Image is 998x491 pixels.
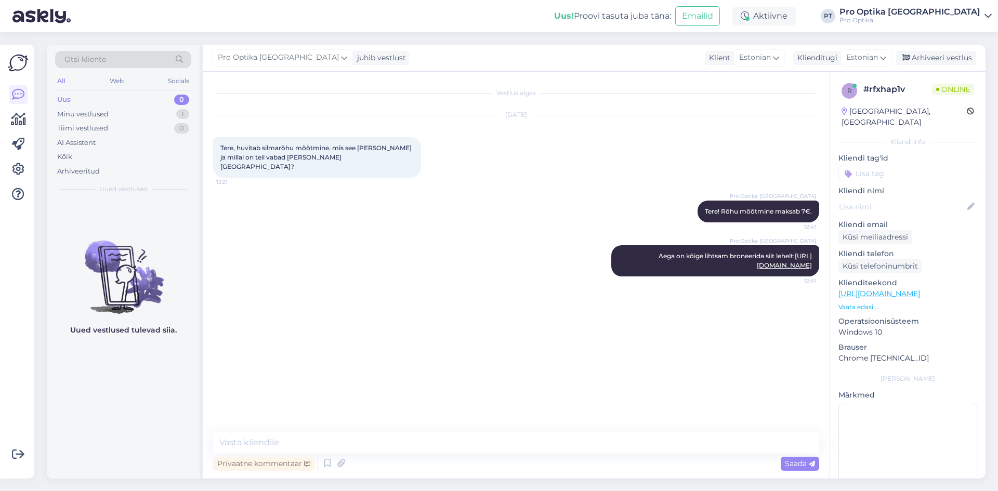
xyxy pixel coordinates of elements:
div: Minu vestlused [57,109,109,120]
img: No chats [47,222,200,315]
div: Küsi telefoninumbrit [838,259,922,273]
p: Windows 10 [838,327,977,338]
span: Pro Optika [GEOGRAPHIC_DATA] [218,52,339,63]
div: [PERSON_NAME] [838,374,977,383]
div: Arhiveeri vestlus [896,51,976,65]
span: 12:41 [777,223,816,231]
p: Kliendi nimi [838,185,977,196]
p: Operatsioonisüsteem [838,316,977,327]
div: PT [821,9,835,23]
span: Tere, huvitab silmarõhu mõõtmine. mis see [PERSON_NAME] ja millal on teil vabad [PERSON_NAME][GEO... [220,144,413,170]
div: Pro Optika [839,16,980,24]
button: Emailid [675,6,720,26]
span: Saada [785,459,815,468]
div: Socials [166,74,191,88]
input: Lisa tag [838,166,977,181]
div: 0 [174,123,189,134]
div: Klient [705,52,730,63]
p: Vaata edasi ... [838,302,977,312]
div: Web [108,74,126,88]
span: Pro Optika [GEOGRAPHIC_DATA] [730,237,816,245]
div: Kliendi info [838,137,977,147]
div: Aktiivne [732,7,796,25]
span: Estonian [739,52,771,63]
div: Privaatne kommentaar [213,457,314,471]
span: 12:41 [777,277,816,285]
div: Arhiveeritud [57,166,100,177]
span: Online [932,84,974,95]
img: Askly Logo [8,53,28,73]
div: [GEOGRAPHIC_DATA], [GEOGRAPHIC_DATA] [842,106,967,128]
p: Klienditeekond [838,277,977,288]
p: Kliendi tag'id [838,153,977,164]
p: Kliendi telefon [838,248,977,259]
span: Pro Optika [GEOGRAPHIC_DATA] [730,192,816,200]
div: Vestlus algas [213,88,819,98]
p: Kliendi email [838,219,977,230]
div: All [55,74,67,88]
span: r [847,87,852,95]
span: 12:21 [216,178,255,186]
p: Uued vestlused tulevad siia. [70,325,177,336]
div: Küsi meiliaadressi [838,230,912,244]
span: Tere! Rõhu mõõtmine maksab 7€. [705,207,812,215]
div: Proovi tasuta juba täna: [554,10,671,22]
a: Pro Optika [GEOGRAPHIC_DATA]Pro Optika [839,8,992,24]
p: Märkmed [838,390,977,401]
span: Estonian [846,52,878,63]
span: Aega on kõige lihtsam broneerida siit lehelt: [659,252,812,269]
div: 0 [174,95,189,105]
div: # rfxhap1v [863,83,932,96]
a: [URL][DOMAIN_NAME] [838,289,920,298]
div: Uus [57,95,71,105]
div: Kõik [57,152,72,162]
p: Chrome [TECHNICAL_ID] [838,353,977,364]
div: [DATE] [213,110,819,120]
p: Brauser [838,342,977,353]
div: juhib vestlust [353,52,406,63]
div: Tiimi vestlused [57,123,108,134]
span: Uued vestlused [99,184,148,194]
span: Otsi kliente [64,54,106,65]
div: Pro Optika [GEOGRAPHIC_DATA] [839,8,980,16]
b: Uus! [554,11,574,21]
input: Lisa nimi [839,201,965,213]
div: Klienditugi [793,52,837,63]
div: 1 [176,109,189,120]
div: AI Assistent [57,138,96,148]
